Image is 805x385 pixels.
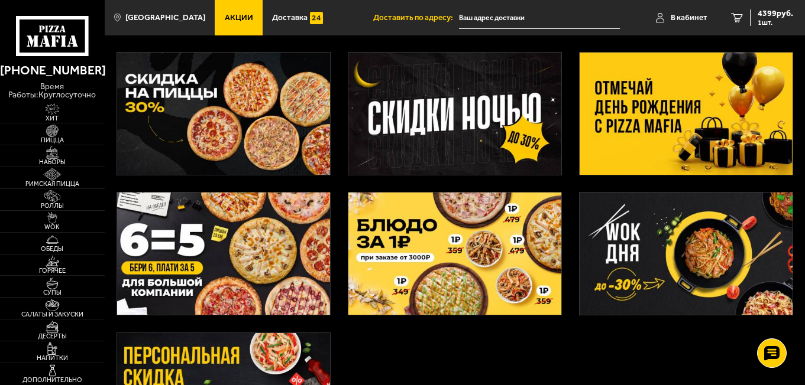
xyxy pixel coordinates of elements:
[125,14,205,22] span: [GEOGRAPHIC_DATA]
[758,9,793,18] span: 4399 руб.
[310,12,322,24] img: 15daf4d41897b9f0e9f617042186c801.svg
[671,14,707,22] span: В кабинет
[225,14,253,22] span: Акции
[758,19,793,26] span: 1 шт.
[459,7,620,29] input: Ваш адрес доставки
[373,14,459,22] span: Доставить по адресу:
[272,14,308,22] span: Доставка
